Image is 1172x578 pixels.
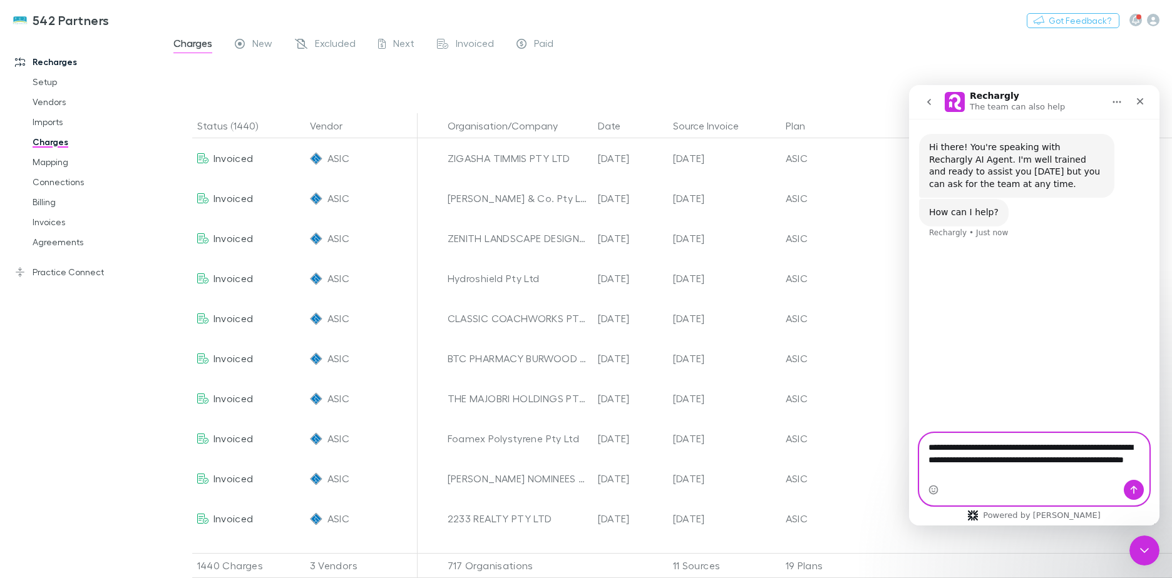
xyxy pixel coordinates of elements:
span: ASIC [327,459,349,499]
button: Date [598,113,635,138]
img: ASIC's Logo [310,472,322,485]
span: Invoiced [213,392,254,404]
span: Invoiced [213,232,254,244]
span: Invoiced [213,352,254,364]
div: [DATE] [673,338,776,378]
div: ASIC [786,499,926,539]
img: ASIC's Logo [310,352,322,365]
div: ZIGASHA TIMMIS PTY LTD [448,138,588,178]
div: [DATE] [673,298,776,338]
img: ASIC's Logo [310,512,322,525]
div: [DATE] [673,459,776,499]
a: Imports [20,112,169,132]
span: ASIC [327,178,349,218]
img: ASIC's Logo [310,152,322,165]
h3: 542 Partners [33,13,110,28]
div: Hydroshield Pty Ltd [448,258,588,298]
button: Source Invoice [673,113,754,138]
button: Status (1440) [197,113,273,138]
a: Connections [20,172,169,192]
a: Agreements [20,232,169,252]
span: Paid [534,37,553,53]
div: 2233 REALTY PTY LTD [448,499,588,539]
img: ASIC's Logo [310,432,322,445]
span: ASIC [327,218,349,258]
a: Charges [20,132,169,152]
div: [DATE] [593,378,668,418]
img: ASIC's Logo [310,232,322,245]
div: [DATE] [593,218,668,258]
div: [DATE] [593,418,668,459]
span: ASIC [327,298,349,338]
span: Invoiced [213,272,254,284]
span: ASIC [327,499,349,539]
span: ASIC [327,378,349,418]
a: Recharges [3,52,169,72]
div: [DATE] [593,459,668,499]
div: [PERSON_NAME] & Co. Pty Ltd [448,178,588,218]
iframe: Intercom live chat [909,85,1159,525]
div: [DATE] [673,499,776,539]
div: ZENITH LANDSCAPE DESIGNS PTY LTD [448,218,588,258]
span: Invoiced [213,152,254,164]
img: ASIC's Logo [310,272,322,285]
div: [DATE] [673,178,776,218]
span: Invoiced [213,312,254,324]
span: Invoiced [213,192,254,204]
a: 542 Partners [5,5,117,35]
div: [DATE] [593,298,668,338]
div: BTC PHARMACY BURWOOD PTY LTD [448,338,588,378]
span: New [252,37,272,53]
img: ASIC's Logo [310,312,322,325]
iframe: Intercom live chat [1129,535,1159,565]
div: [DATE] [593,178,668,218]
div: [DATE] [673,218,776,258]
a: Mapping [20,152,169,172]
div: ASIC [786,418,926,459]
button: Plan [786,113,820,138]
div: [PERSON_NAME] NOMINEES PTY LTD [448,459,588,499]
div: ASIC [786,298,926,338]
span: ASIC [327,418,349,459]
div: 1440 Charges [192,553,305,578]
span: Invoiced [213,472,254,484]
button: Vendor [310,113,357,138]
div: 717 Organisations [443,553,593,578]
div: ASIC [786,378,926,418]
span: ASIC [327,138,349,178]
span: Invoiced [456,37,494,53]
span: Excluded [315,37,356,53]
div: 19 Plans [781,553,931,578]
a: Billing [20,192,169,212]
img: 542 Partners's Logo [13,13,28,28]
span: ASIC [327,338,349,378]
div: ASIC [786,218,926,258]
div: THE MAJOBRI HOLDINGS PTY LTD [448,378,588,418]
span: Invoiced [213,512,254,524]
div: 3 Vendors [305,553,418,578]
div: [DATE] [593,338,668,378]
div: ASIC [786,459,926,499]
div: Foamex Polystyrene Pty Ltd [448,418,588,459]
div: [DATE] [673,258,776,298]
div: [DATE] [593,258,668,298]
div: ASIC [786,338,926,378]
div: ASIC [786,258,926,298]
div: CLASSIC COACHWORKS PTY LIMITED [448,298,588,338]
a: Setup [20,72,169,92]
span: ASIC [327,258,349,298]
img: ASIC's Logo [310,192,322,205]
